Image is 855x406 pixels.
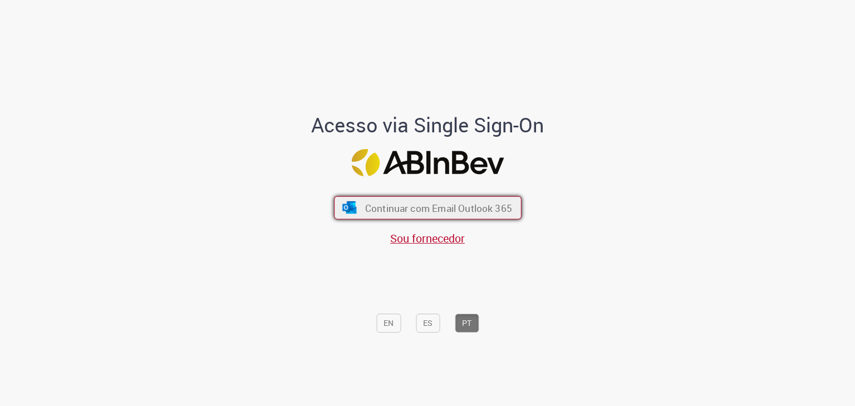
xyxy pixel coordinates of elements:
[376,314,401,333] button: EN
[273,114,582,136] h1: Acesso via Single Sign-On
[390,231,465,246] a: Sou fornecedor
[341,201,357,214] img: ícone Azure/Microsoft 360
[416,314,440,333] button: ES
[365,201,512,214] span: Continuar com Email Outlook 365
[351,149,504,176] img: Logo ABInBev
[455,314,479,333] button: PT
[334,196,522,220] button: ícone Azure/Microsoft 360 Continuar com Email Outlook 365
